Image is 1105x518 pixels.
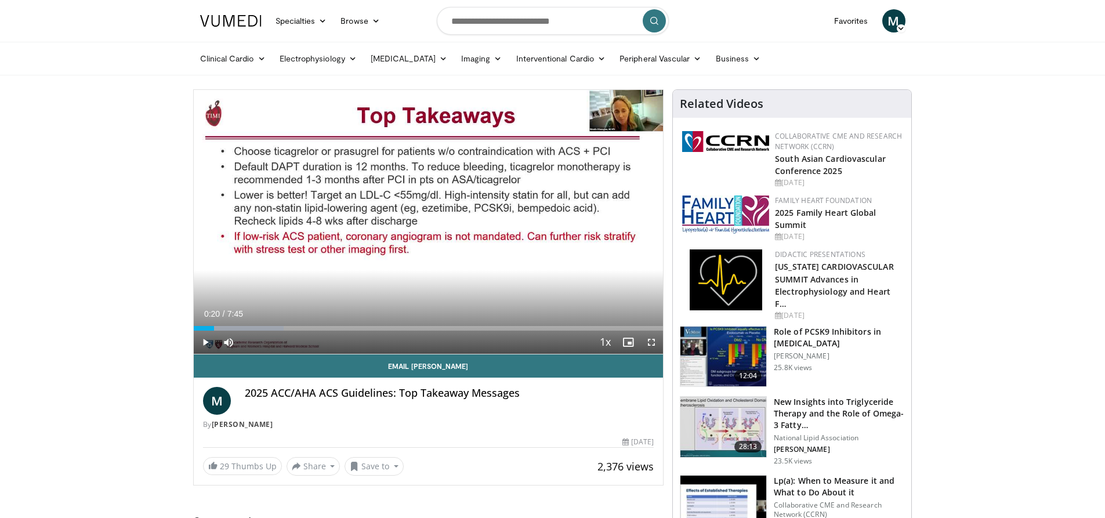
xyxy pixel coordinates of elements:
[709,47,768,70] a: Business
[775,231,902,242] div: [DATE]
[454,47,509,70] a: Imaging
[734,370,762,382] span: 12:04
[345,457,404,476] button: Save to
[204,309,220,318] span: 0:20
[682,131,769,152] img: a04ee3ba-8487-4636-b0fb-5e8d268f3737.png.150x105_q85_autocrop_double_scale_upscale_version-0.2.png
[774,352,904,361] p: [PERSON_NAME]
[775,178,902,188] div: [DATE]
[227,309,243,318] span: 7:45
[212,419,273,429] a: [PERSON_NAME]
[613,47,708,70] a: Peripheral Vascular
[774,445,904,454] p: [PERSON_NAME]
[220,461,229,472] span: 29
[203,419,654,430] div: By
[775,131,902,151] a: Collaborative CME and Research Network (CCRN)
[882,9,905,32] a: M
[827,9,875,32] a: Favorites
[640,331,663,354] button: Fullscreen
[774,396,904,431] h3: New Insights into Triglyceride Therapy and the Role of Omega-3 Fatty…
[682,195,769,234] img: 96363db5-6b1b-407f-974b-715268b29f70.jpeg.150x105_q85_autocrop_double_scale_upscale_version-0.2.jpg
[509,47,613,70] a: Interventional Cardio
[194,331,217,354] button: Play
[273,47,364,70] a: Electrophysiology
[774,326,904,349] h3: Role of PCSK9 Inhibitors in [MEDICAL_DATA]
[775,195,872,205] a: Family Heart Foundation
[200,15,262,27] img: VuMedi Logo
[593,331,617,354] button: Playback Rate
[194,90,664,354] video-js: Video Player
[775,249,902,260] div: Didactic Presentations
[680,326,904,387] a: 12:04 Role of PCSK9 Inhibitors in [MEDICAL_DATA] [PERSON_NAME] 25.8K views
[774,475,904,498] h3: Lp(a): When to Measure it and What to Do About it
[334,9,387,32] a: Browse
[364,47,454,70] a: [MEDICAL_DATA]
[287,457,340,476] button: Share
[775,207,876,230] a: 2025 Family Heart Global Summit
[269,9,334,32] a: Specialties
[193,47,273,70] a: Clinical Cardio
[223,309,225,318] span: /
[680,97,763,111] h4: Related Videos
[775,310,902,321] div: [DATE]
[775,261,894,309] a: [US_STATE] CARDIOVASCULAR SUMMIT Advances in Electrophysiology and Heart F…
[622,437,654,447] div: [DATE]
[203,457,282,475] a: 29 Thumbs Up
[734,441,762,452] span: 28:13
[680,327,766,387] img: 3346fd73-c5f9-4d1f-bb16-7b1903aae427.150x105_q85_crop-smart_upscale.jpg
[245,387,654,400] h4: 2025 ACC/AHA ACS Guidelines: Top Takeaway Messages
[597,459,654,473] span: 2,376 views
[774,433,904,443] p: National Lipid Association
[617,331,640,354] button: Enable picture-in-picture mode
[774,363,812,372] p: 25.8K views
[203,387,231,415] a: M
[680,396,904,466] a: 28:13 New Insights into Triglyceride Therapy and the Role of Omega-3 Fatty… National Lipid Associ...
[690,249,762,310] img: 1860aa7a-ba06-47e3-81a4-3dc728c2b4cf.png.150x105_q85_autocrop_double_scale_upscale_version-0.2.png
[194,326,664,331] div: Progress Bar
[194,354,664,378] a: Email [PERSON_NAME]
[775,153,886,176] a: South Asian Cardiovascular Conference 2025
[217,331,240,354] button: Mute
[680,397,766,457] img: 45ea033d-f728-4586-a1ce-38957b05c09e.150x105_q85_crop-smart_upscale.jpg
[437,7,669,35] input: Search topics, interventions
[774,457,812,466] p: 23.5K views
